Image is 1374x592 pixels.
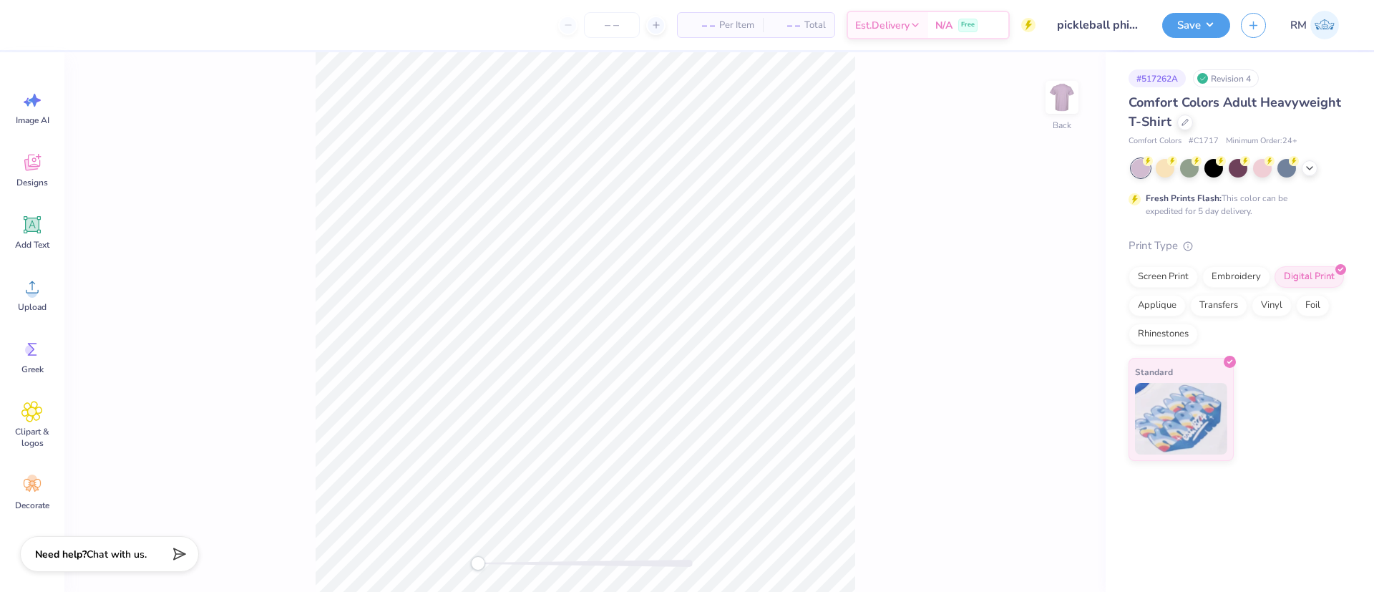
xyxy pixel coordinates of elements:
button: Save [1162,13,1230,38]
img: Standard [1135,383,1227,455]
div: Embroidery [1202,266,1270,288]
div: This color can be expedited for 5 day delivery. [1146,192,1322,218]
input: Untitled Design [1046,11,1151,39]
span: # C1717 [1189,135,1219,147]
div: Transfers [1190,295,1247,316]
div: Digital Print [1275,266,1344,288]
div: Applique [1129,295,1186,316]
a: RM [1284,11,1345,39]
div: Accessibility label [471,556,485,571]
span: Decorate [15,500,49,511]
span: Clipart & logos [9,426,56,449]
span: Comfort Colors [1129,135,1181,147]
span: Minimum Order: 24 + [1226,135,1297,147]
strong: Need help? [35,548,87,561]
div: Vinyl [1252,295,1292,316]
span: Per Item [719,18,754,33]
span: Image AI [16,115,49,126]
span: Greek [21,364,44,375]
span: Upload [18,301,47,313]
span: Total [804,18,826,33]
div: Screen Print [1129,266,1198,288]
input: – – [584,12,640,38]
span: – – [686,18,715,33]
span: N/A [935,18,952,33]
span: Est. Delivery [855,18,910,33]
span: Chat with us. [87,548,147,561]
div: Revision 4 [1193,69,1259,87]
img: Back [1048,83,1076,112]
img: Roberta Manuel [1310,11,1339,39]
div: Foil [1296,295,1330,316]
span: Comfort Colors Adult Heavyweight T-Shirt [1129,94,1341,130]
div: Rhinestones [1129,324,1198,345]
div: Print Type [1129,238,1345,254]
span: Add Text [15,239,49,251]
span: Free [961,20,975,30]
span: Standard [1135,364,1173,379]
span: Designs [16,177,48,188]
div: # 517262A [1129,69,1186,87]
span: – – [771,18,800,33]
div: Back [1053,119,1071,132]
span: RM [1290,17,1307,34]
strong: Fresh Prints Flash: [1146,193,1222,204]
